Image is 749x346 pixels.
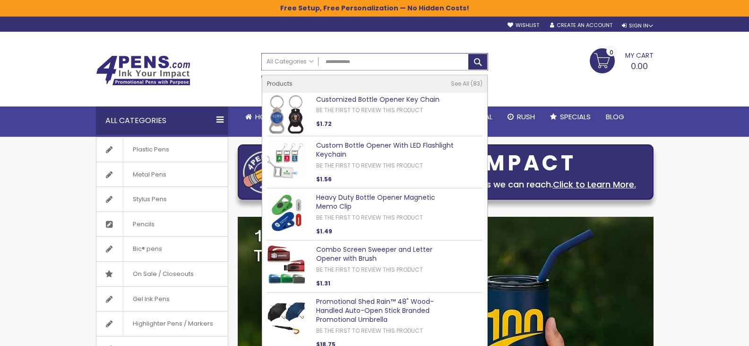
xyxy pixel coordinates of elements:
a: Be the first to review this product [316,106,423,114]
a: Plastic Pens [96,137,228,162]
a: Click to Learn More. [553,178,636,190]
a: Home [238,106,282,127]
a: Highlighter Pens / Markers [96,311,228,336]
div: Sign In [622,22,653,29]
a: On Sale / Closeouts [96,262,228,286]
span: Home [255,112,275,122]
span: 0 [610,48,613,57]
a: Wishlist [508,22,539,29]
a: Blog [598,106,632,127]
img: four_pen_logo.png [243,151,290,194]
a: Be the first to review this product [316,161,423,169]
div: Free shipping on pen orders over $199 [409,71,488,89]
span: Rush [517,112,535,122]
img: Combo Screen Sweeper and Letter Opener with Brush [267,245,306,284]
img: 4Pens Custom Pens and Promotional Products [96,55,190,86]
a: Be the first to review this product [316,327,423,335]
span: All Categories [267,58,314,65]
a: Pencils [96,212,228,237]
a: Promotional Shed Rain™ 48" Wood-Handled Auto-Open Stick Branded Promotional Umbrella [316,297,434,324]
span: See All [451,80,469,88]
a: Customized Bottle Opener Key Chain [316,95,439,104]
a: Be the first to review this product [316,213,423,222]
span: Bic® pens [123,237,172,261]
span: 83 [471,80,482,88]
span: Metal Pens [123,162,176,187]
img: Custom Bottle Opener With LED Flashlight Keychain [267,141,306,180]
span: $1.49 [316,227,332,235]
img: Heavy Duty Bottle Opener Magnetic Memo Clip [267,193,306,232]
div: All Categories [96,106,228,135]
span: Gel Ink Pens [123,287,179,311]
a: Metal Pens [96,162,228,187]
span: $1.72 [316,120,332,128]
a: Rush [500,106,542,127]
img: Promotional Shed Rain™ 48" Wood-Handled Auto-Open Stick Branded Promotional Umbrella [267,297,306,336]
a: Bic® pens [96,237,228,261]
span: $1.31 [316,279,330,287]
img: Customized Bottle Opener Key Chain [267,95,306,134]
span: Specials [560,112,591,122]
span: 0.00 [631,60,648,72]
a: Create an Account [550,22,612,29]
a: Custom Bottle Opener With LED Flashlight Keychain [316,141,454,159]
a: Combo Screen Sweeper and Letter Opener with Brush [316,245,432,263]
a: See All 83 [451,80,482,88]
span: Products [267,80,293,88]
a: All Categories [262,53,319,69]
span: Pencils [123,212,164,237]
span: $1.56 [316,175,332,183]
a: 0.00 0 [590,48,654,72]
a: Be the first to review this product [316,266,423,274]
a: Gel Ink Pens [96,287,228,311]
a: Stylus Pens [96,187,228,212]
a: Heavy Duty Bottle Opener Magnetic Memo Clip [316,193,435,211]
span: On Sale / Closeouts [123,262,203,286]
span: Stylus Pens [123,187,176,212]
span: Plastic Pens [123,137,179,162]
span: Highlighter Pens / Markers [123,311,223,336]
span: Blog [606,112,624,122]
a: Specials [542,106,598,127]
